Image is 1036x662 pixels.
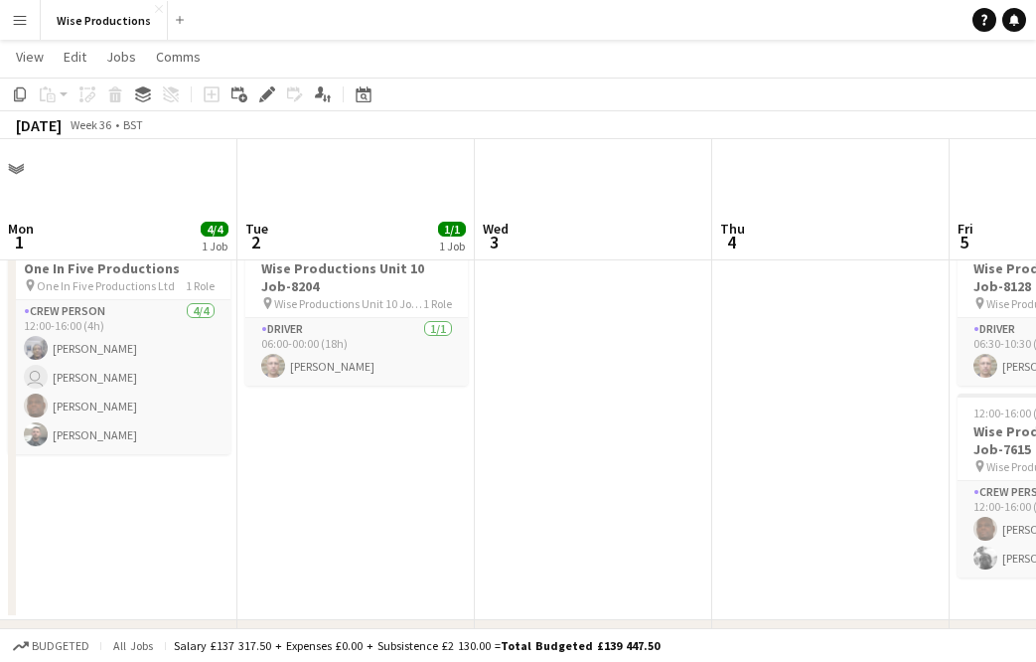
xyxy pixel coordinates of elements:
span: Week 36 [66,117,115,132]
a: Edit [56,44,94,70]
span: 5 [955,231,973,253]
span: All jobs [109,638,157,653]
span: Mon [8,220,34,238]
app-card-role: Driver1/106:00-00:00 (18h)[PERSON_NAME] [245,318,468,386]
span: Budgeted [32,639,89,653]
span: 2 [242,231,268,253]
button: Budgeted [10,635,92,657]
span: View [16,48,44,66]
span: 4 [717,231,745,253]
a: Comms [148,44,209,70]
span: Edit [64,48,86,66]
app-job-card: 12:00-16:00 (4h)4/4One In Five Productions One In Five Productions Ltd1 RoleCrew Person4/412:00-1... [8,231,230,454]
app-job-card: 06:00-00:00 (18h) (Wed)1/1Wise Productions Unit 10 Job-8204 Wise Productions Unit 10 Job-82041 Ro... [245,231,468,386]
div: BST [123,117,143,132]
span: Wise Productions Unit 10 Job-8204 [274,296,423,311]
span: Wed [483,220,509,238]
span: 1 Role [423,296,452,311]
span: Jobs [106,48,136,66]
app-card-role: Crew Person4/412:00-16:00 (4h)[PERSON_NAME] [PERSON_NAME][PERSON_NAME][PERSON_NAME] [8,300,230,454]
span: 1 [5,231,34,253]
div: New group [32,626,105,646]
span: 1/1 [438,222,466,237]
div: [DATE] [16,115,62,135]
span: Tue [245,220,268,238]
div: Salary £137 317.50 + Expenses £0.00 + Subsistence £2 130.00 = [174,638,660,653]
span: One In Five Productions Ltd [37,278,175,293]
span: 3 [480,231,509,253]
a: Jobs [98,44,144,70]
span: 4/4 [201,222,228,237]
span: Thu [720,220,745,238]
span: 1 Role [186,278,215,293]
span: Total Budgeted £139 447.50 [501,638,660,653]
div: 1 Job [439,239,465,253]
h3: One In Five Productions [8,259,230,277]
h3: Wise Productions Unit 10 Job-8204 [245,259,468,295]
span: Comms [156,48,201,66]
span: Fri [958,220,973,238]
div: 1 Job [202,239,227,253]
button: Wise Productions [41,1,168,40]
a: View [8,44,52,70]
